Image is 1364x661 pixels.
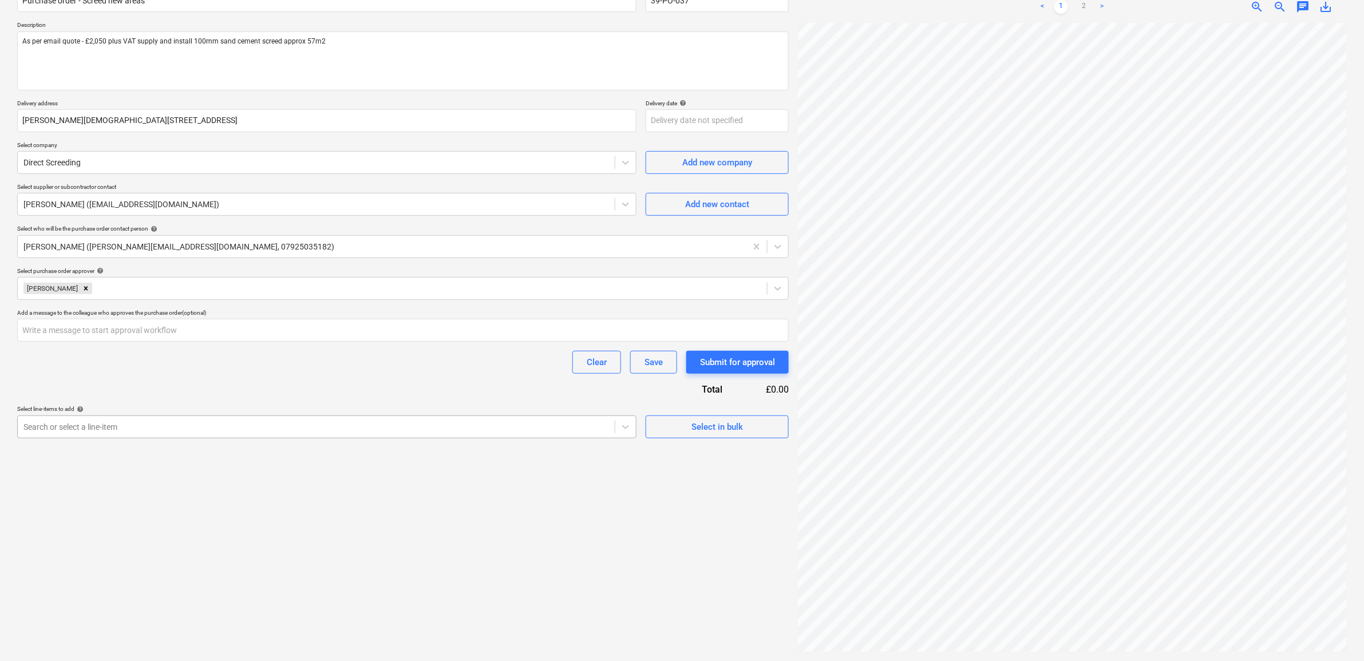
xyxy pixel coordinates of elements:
div: Delivery date [646,100,789,107]
button: Save [630,351,677,374]
div: [PERSON_NAME] [23,283,80,294]
span: help [94,267,104,274]
button: Add new company [646,151,789,174]
p: Description [17,21,789,31]
div: Submit for approval [700,355,775,370]
div: Select line-items to add [17,405,636,413]
span: help [74,406,84,413]
button: Submit for approval [686,351,789,374]
button: Clear [572,351,621,374]
div: Total [640,383,741,396]
button: Add new contact [646,193,789,216]
span: help [148,225,157,232]
div: Select in bulk [691,419,743,434]
p: Select supplier or subcontractor contact [17,183,636,193]
div: Clear [587,355,607,370]
input: Delivery address [17,109,636,132]
div: Add new company [682,155,752,170]
div: Save [645,355,663,370]
div: Add a message to the colleague who approves the purchase order (optional) [17,309,789,316]
button: Select in bulk [646,415,789,438]
div: Select who will be the purchase order contact person [17,225,789,232]
p: Delivery address [17,100,636,109]
div: £0.00 [741,383,789,396]
div: Remove Sam Cornford [80,283,92,294]
div: Add new contact [685,197,749,212]
textarea: As per email quote - £2,050 plus VAT supply and install 100mm sand cement screed approx 57m2 [17,31,789,90]
span: help [677,100,686,106]
input: Delivery date not specified [646,109,789,132]
input: Write a message to start approval workflow [17,319,789,342]
div: Select purchase order approver [17,267,789,275]
p: Select company [17,141,636,151]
